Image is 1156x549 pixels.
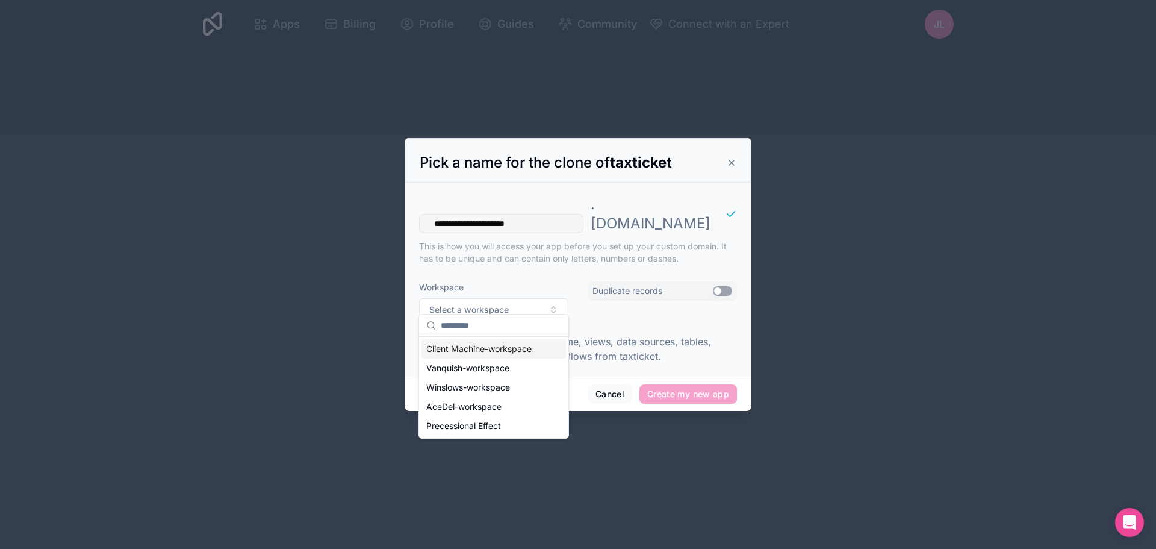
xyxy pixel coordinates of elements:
[419,334,737,363] p: Your new app will inherit the theme, views, data sources, tables, fields, roles, permissions & wo...
[421,339,566,359] div: Client Machine-workspace
[419,281,568,293] span: Workspace
[429,304,509,316] span: Select a workspace
[421,378,566,397] div: Winslows-workspace
[592,285,662,297] label: Duplicate records
[610,154,672,171] strong: taxticket
[1115,508,1144,537] div: Open Intercom Messenger
[419,337,568,438] div: Suggestions
[421,416,566,436] div: Precessional Effect
[421,359,566,378] div: Vanquish-workspace
[421,397,566,416] div: AceDel-workspace
[419,240,737,265] p: This is how you will access your app before you set up your custom domain. It has to be unique an...
[420,154,672,171] span: Pick a name for the clone of
[591,195,710,233] p: . [DOMAIN_NAME]
[419,298,568,321] button: Select Button
[588,384,632,404] button: Cancel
